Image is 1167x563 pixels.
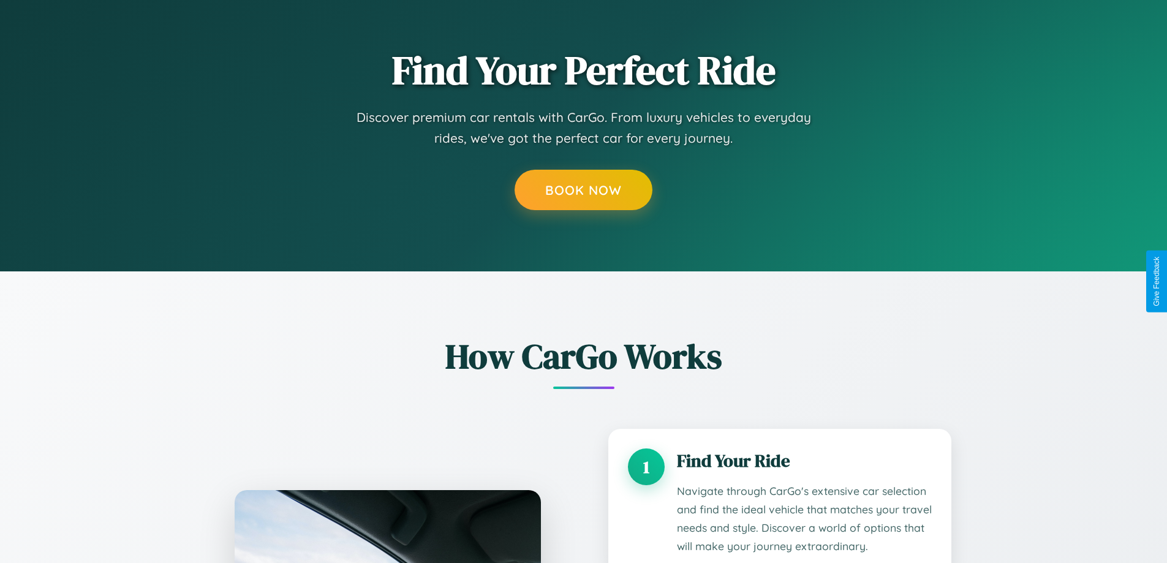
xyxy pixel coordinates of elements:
[628,448,665,485] div: 1
[515,170,652,210] button: Book Now
[216,333,951,380] h2: How CarGo Works
[339,107,829,148] p: Discover premium car rentals with CarGo. From luxury vehicles to everyday rides, we've got the pe...
[677,448,932,473] h3: Find Your Ride
[677,482,932,556] p: Navigate through CarGo's extensive car selection and find the ideal vehicle that matches your tra...
[392,49,776,92] h1: Find Your Perfect Ride
[1152,257,1161,306] div: Give Feedback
